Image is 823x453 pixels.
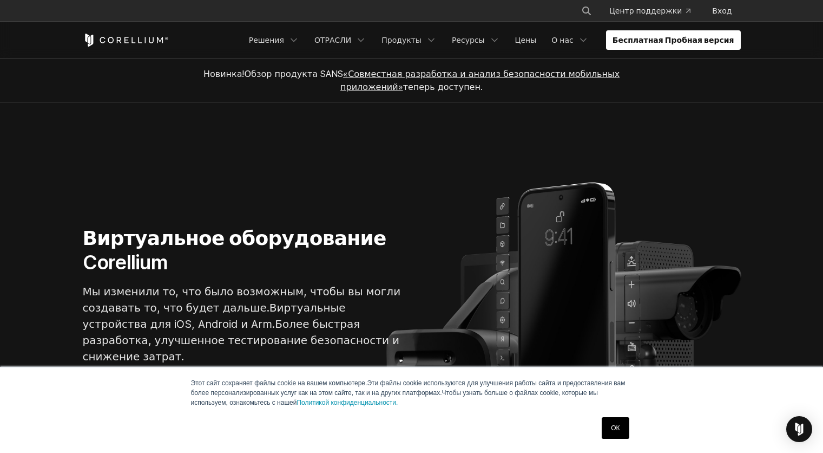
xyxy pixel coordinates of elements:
button: Поиск [577,1,596,21]
ya-tr-span: Виртуальные устройства для iOS, Android и Arm. [83,301,346,331]
ya-tr-span: Обзор продукта SANS [244,68,343,79]
ya-tr-span: ОТРАСЛИ [314,35,351,46]
ya-tr-span: теперь доступен. [403,81,483,92]
ya-tr-span: Новинка! [203,68,245,79]
ya-tr-span: О нас [551,35,573,46]
ya-tr-span: Вход [712,5,732,16]
ya-tr-span: Ресурсы [452,35,485,46]
a: «Совместная разработка и анализ безопасности мобильных приложений» [340,68,620,92]
a: Политикой конфиденциальности. [297,399,398,406]
ya-tr-span: Бесплатная Пробная версия [613,35,734,46]
ya-tr-span: Этот сайт сохраняет файлы cookie на вашем компьютере. [191,379,367,387]
ya-tr-span: Центр поддержки [609,5,682,16]
ya-tr-span: Более быстрая разработка, улучшенное тестирование безопасности и снижение затрат. [83,318,399,363]
ya-tr-span: Виртуальное оборудование Corellium [83,226,386,274]
a: ОК [602,417,629,439]
div: Откройте Интерком-Мессенджер [786,416,812,442]
div: Навигационное меню [568,1,741,21]
a: Дом Кореллиума [83,34,169,47]
div: Навигационное меню [242,30,741,50]
ya-tr-span: Решения [249,35,284,46]
ya-tr-span: Продукты [381,35,422,46]
ya-tr-span: Эти файлы cookie используются для улучшения работы сайта и предоставления вам более персонализиро... [191,379,626,397]
ya-tr-span: Мы изменили то, что было возможным, чтобы вы могли создавать то, что будет дальше. [83,285,401,314]
ya-tr-span: ОК [611,424,620,432]
ya-tr-span: Цены [515,35,537,46]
